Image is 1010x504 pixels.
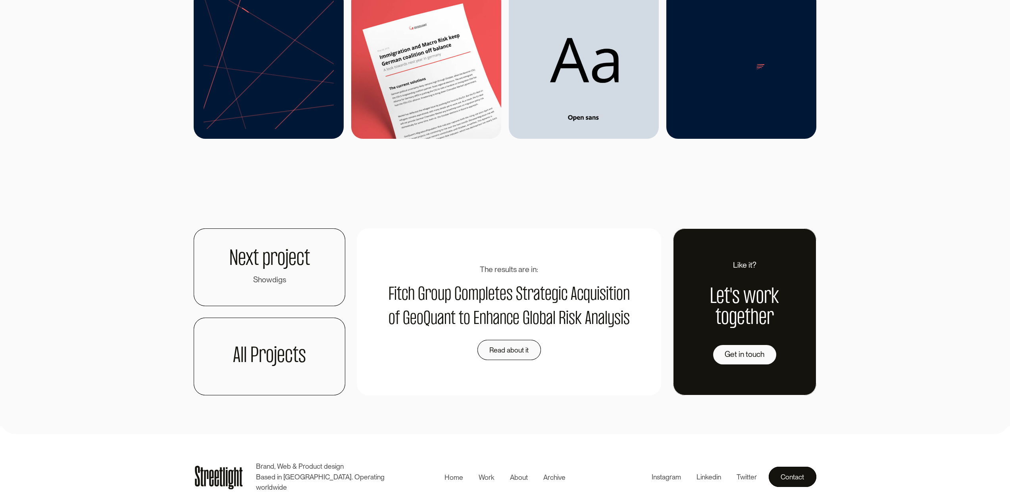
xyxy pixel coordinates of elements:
a: Contact [769,467,816,487]
a: About [502,470,535,485]
div: Twitter [737,472,757,482]
a: Linkedin [689,470,729,484]
div: Archive [543,472,566,483]
div: Instagram [652,472,681,482]
p: Fitch Group Completes Strategic Acquisition of GeoQuant to Enhance Global Risk Analysis [388,283,630,332]
div: Linkedin [696,472,721,482]
div: Contact [781,471,804,483]
h1: Next project [229,249,310,270]
div: Get in touch [725,349,764,360]
a: All Projects [194,318,345,395]
h1: Let's work together [681,287,808,330]
a: Work [471,470,502,485]
h1: All Projects [233,346,306,367]
a: Twitter [729,470,765,484]
a: Next projectShowdigs [194,228,345,306]
p: Based in [GEOGRAPHIC_DATA]. Operating worldwide [256,472,399,493]
a: Home [437,470,471,485]
div: Work [479,472,494,483]
div: Showdigs [253,274,286,286]
a: Archive [535,470,573,485]
div: Read about it [489,344,529,356]
a: Like it?Let's work togetherGet in touch [673,228,816,395]
p: Brand, Web & Product design [256,461,399,471]
a: Read about it [477,340,541,360]
div: Home [444,472,463,483]
div: Like it? [733,259,756,271]
a: Instagram [644,470,689,484]
div: About [510,472,528,483]
div: The results are in: [480,264,538,275]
